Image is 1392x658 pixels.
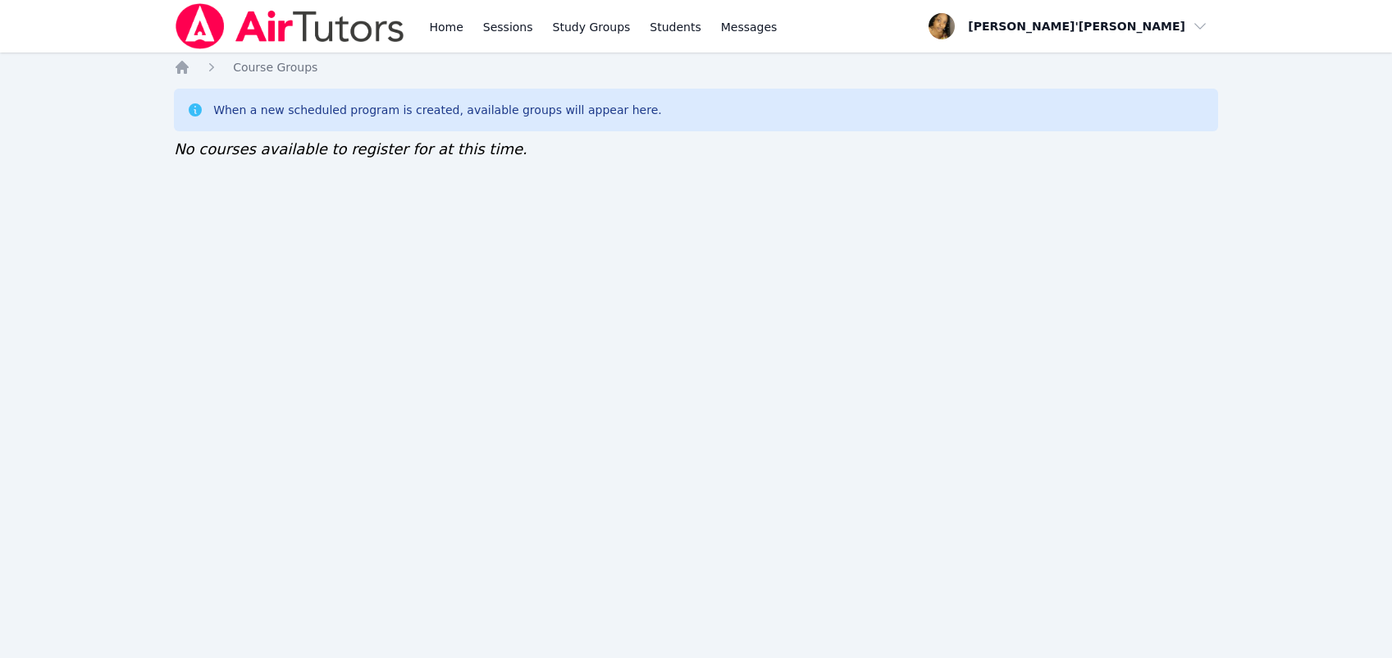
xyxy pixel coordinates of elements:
[233,59,317,75] a: Course Groups
[174,140,527,158] span: No courses available to register for at this time.
[174,59,1218,75] nav: Breadcrumb
[174,3,406,49] img: Air Tutors
[213,102,662,118] div: When a new scheduled program is created, available groups will appear here.
[233,61,317,74] span: Course Groups
[721,19,778,35] span: Messages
